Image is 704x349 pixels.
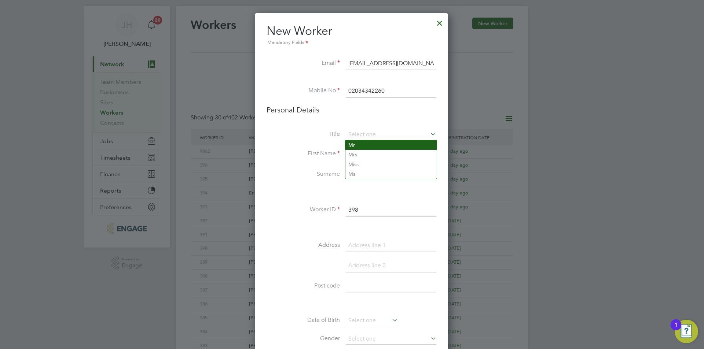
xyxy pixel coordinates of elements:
label: Title [267,130,340,138]
h2: New Worker [267,23,436,47]
li: Ms [345,169,437,179]
li: Mrs [345,150,437,159]
input: Select one [346,129,436,140]
li: Mr [345,140,437,150]
label: Mobile No [267,87,340,94]
label: Post code [267,282,340,290]
label: Date of Birth [267,316,340,324]
input: Address line 1 [346,239,436,252]
button: Open Resource Center, 1 new notification [675,320,698,343]
label: First Name [267,150,340,157]
label: Address [267,241,340,249]
label: Worker ID [267,206,340,214]
div: Mandatory Fields [267,39,436,47]
label: Surname [267,170,340,178]
input: Address line 2 [346,259,436,272]
input: Select one [346,334,436,345]
h3: Personal Details [267,105,436,115]
div: 1 [674,325,678,334]
input: Select one [346,315,398,326]
label: Gender [267,335,340,342]
li: Miss [345,160,437,169]
label: Email [267,59,340,67]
